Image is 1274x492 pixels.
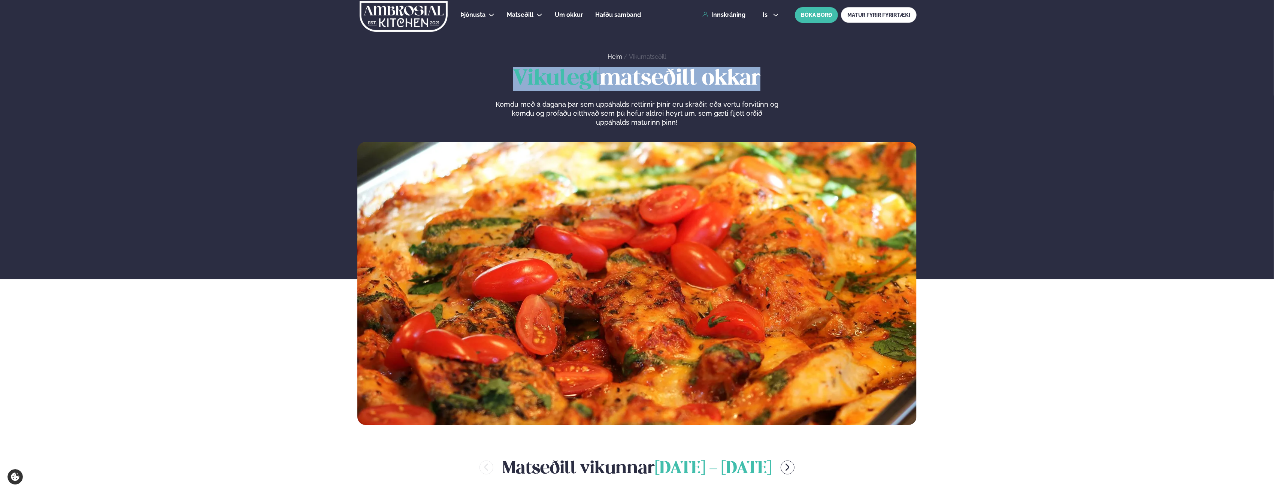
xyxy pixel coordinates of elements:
[781,461,795,474] button: menu-btn-right
[841,7,917,23] a: MATUR FYRIR FYRIRTÆKI
[357,67,917,91] h1: matseðill okkar
[655,461,772,477] span: [DATE] - [DATE]
[629,53,666,60] a: Vikumatseðill
[507,11,533,18] span: Matseðill
[357,142,917,425] img: image alt
[495,100,778,127] p: Komdu með á dagana þar sem uppáhalds réttirnir þínir eru skráðir, eða vertu forvitinn og komdu og...
[702,12,745,18] a: Innskráning
[479,461,493,474] button: menu-btn-left
[507,10,533,19] a: Matseðill
[502,455,772,479] h2: Matseðill vikunnar
[460,11,485,18] span: Þjónusta
[763,12,770,18] span: is
[513,69,600,89] span: Vikulegt
[595,10,641,19] a: Hafðu samband
[359,1,448,32] img: logo
[757,12,785,18] button: is
[7,469,23,485] a: Cookie settings
[608,53,622,60] a: Heim
[624,53,629,60] span: /
[595,11,641,18] span: Hafðu samband
[460,10,485,19] a: Þjónusta
[555,11,583,18] span: Um okkur
[555,10,583,19] a: Um okkur
[795,7,838,23] button: BÓKA BORÐ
